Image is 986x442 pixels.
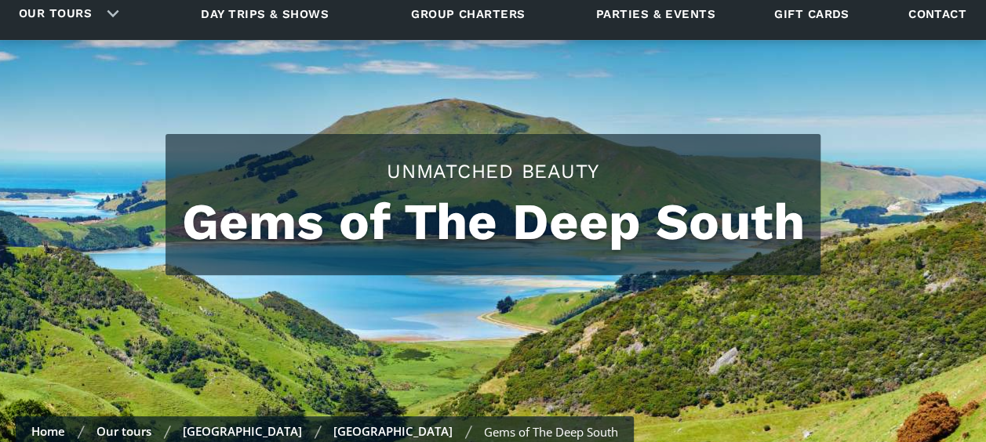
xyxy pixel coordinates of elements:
[183,423,302,439] a: [GEOGRAPHIC_DATA]
[484,424,618,440] div: Gems of The Deep South
[333,423,453,439] a: [GEOGRAPHIC_DATA]
[181,193,805,252] h1: Gems of The Deep South
[31,423,65,439] a: Home
[181,158,805,185] h2: Unmatched Beauty
[96,423,151,439] a: Our tours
